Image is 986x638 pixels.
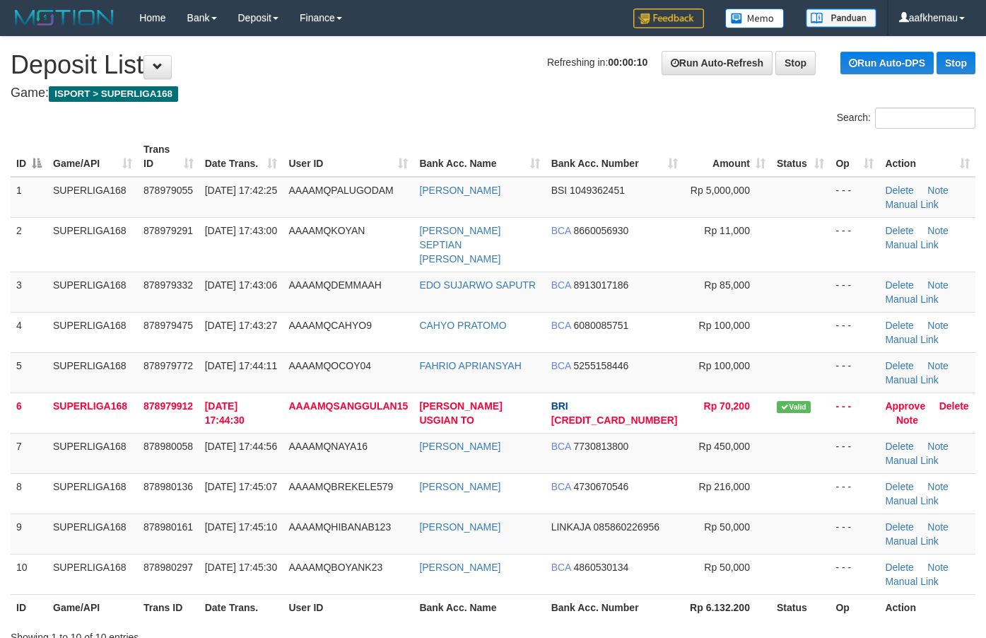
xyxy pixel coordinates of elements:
a: Delete [885,185,913,196]
td: 10 [11,554,47,594]
th: Trans ID [138,594,199,620]
span: [DATE] 17:44:30 [205,400,245,426]
a: [PERSON_NAME] SEPTIAN [PERSON_NAME] [419,225,500,265]
span: Rp 5,000,000 [691,185,750,196]
a: FAHRIO APRIANSYAH [419,360,521,371]
td: SUPERLIGA168 [47,554,138,594]
td: - - - [830,352,879,393]
span: [DATE] 17:43:00 [205,225,277,236]
span: [DATE] 17:44:11 [205,360,277,371]
th: ID [11,594,47,620]
span: AAAAMQPALUGODAM [288,185,393,196]
a: Delete [885,481,913,492]
span: AAAAMQHIBANAB123 [288,521,391,533]
span: [DATE] 17:44:56 [205,441,277,452]
span: 878979912 [143,400,193,412]
a: Manual Link [885,239,939,250]
td: - - - [830,272,879,312]
span: ISPORT > SUPERLIGA168 [49,86,178,102]
span: 878979055 [143,185,193,196]
th: Action: activate to sort column ascending [879,137,975,177]
img: MOTION_logo.png [11,7,118,28]
a: EDO SUJARWO SAPUTR [419,279,536,291]
span: BCA [551,441,571,452]
input: Search: [875,108,975,129]
span: Rp 216,000 [699,481,750,492]
td: - - - [830,312,879,352]
a: [PERSON_NAME] [419,441,500,452]
span: Copy 8913017186 to clipboard [574,279,629,291]
span: BCA [551,279,571,291]
td: SUPERLIGA168 [47,514,138,554]
a: Note [927,360,949,371]
span: BCA [551,225,571,236]
td: - - - [830,217,879,272]
a: Delete [939,400,969,412]
td: 5 [11,352,47,393]
span: Rp 11,000 [704,225,750,236]
a: Run Auto-Refresh [662,51,773,75]
th: Game/API [47,594,138,620]
span: Valid transaction [777,401,811,413]
span: Copy 4730670546 to clipboard [574,481,629,492]
a: Delete [885,360,913,371]
a: Stop [937,52,975,74]
a: Note [927,521,949,533]
span: LINKAJA [551,521,591,533]
td: 3 [11,272,47,312]
span: AAAAMQDEMMAAH [288,279,381,291]
a: Manual Link [885,374,939,385]
th: Bank Acc. Number [546,594,683,620]
a: Stop [775,51,816,75]
a: Manual Link [885,495,939,506]
td: SUPERLIGA168 [47,217,138,272]
a: [PERSON_NAME] [419,521,500,533]
span: Copy 085860226956 to clipboard [594,521,659,533]
span: 878979772 [143,360,193,371]
a: CAHYO PRATOMO [419,320,506,331]
a: Note [927,481,949,492]
span: [DATE] 17:42:25 [205,185,277,196]
span: [DATE] 17:45:30 [205,562,277,573]
span: BCA [551,320,571,331]
span: AAAAMQBOYANK23 [288,562,382,573]
a: Note [896,414,918,426]
td: 8 [11,473,47,514]
span: Rp 100,000 [699,360,750,371]
td: SUPERLIGA168 [47,272,138,312]
a: Delete [885,521,913,533]
span: AAAAMQBREKELE579 [288,481,393,492]
span: BSI [551,185,568,196]
td: SUPERLIGA168 [47,312,138,352]
span: [DATE] 17:43:06 [205,279,277,291]
span: Copy 1049362451 to clipboard [570,185,625,196]
th: Op [830,594,879,620]
span: Rp 50,000 [704,521,750,533]
span: Copy 5255158446 to clipboard [574,360,629,371]
span: AAAAMQKOYAN [288,225,365,236]
td: - - - [830,514,879,554]
a: Delete [885,320,913,331]
a: Note [927,225,949,236]
span: AAAAMQNAYA16 [288,441,368,452]
th: Op: activate to sort column ascending [830,137,879,177]
a: Delete [885,225,913,236]
img: Button%20Memo.svg [725,8,785,28]
th: Trans ID: activate to sort column ascending [138,137,199,177]
td: SUPERLIGA168 [47,177,138,218]
span: Rp 70,200 [704,400,750,412]
span: BCA [551,360,571,371]
th: Status: activate to sort column ascending [771,137,830,177]
span: Copy 7730813800 to clipboard [574,441,629,452]
td: - - - [830,433,879,473]
th: Rp 6.132.200 [683,594,771,620]
span: 878979332 [143,279,193,291]
td: - - - [830,473,879,514]
img: panduan.png [806,8,876,28]
span: 878980058 [143,441,193,452]
th: Amount: activate to sort column ascending [683,137,771,177]
th: Status [771,594,830,620]
a: Manual Link [885,334,939,345]
a: Manual Link [885,294,939,305]
span: Copy 568401030185536 to clipboard [551,414,678,426]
